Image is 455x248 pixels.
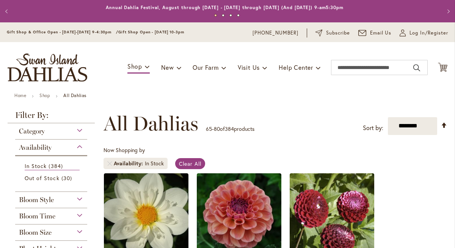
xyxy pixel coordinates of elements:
[358,29,392,37] a: Email Us
[61,174,74,182] span: 30
[222,14,224,17] button: 2 of 4
[25,162,80,170] a: In Stock 384
[14,93,26,98] a: Home
[400,29,448,37] a: Log In/Register
[363,121,383,135] label: Sort by:
[145,160,164,167] div: In Stock
[49,162,64,170] span: 384
[8,53,87,82] a: store logo
[19,127,45,135] span: Category
[253,29,298,37] a: [PHONE_NUMBER]
[107,161,112,166] a: Remove Availability In Stock
[440,4,455,19] button: Next
[206,123,254,135] p: - of products
[175,158,205,169] a: Clear All
[8,111,95,123] strong: Filter By:
[206,125,212,132] span: 65
[237,14,240,17] button: 4 of 4
[104,112,198,135] span: All Dahlias
[214,125,220,132] span: 80
[179,160,201,167] span: Clear All
[25,174,60,182] span: Out of Stock
[193,63,218,71] span: Our Farm
[214,14,217,17] button: 1 of 4
[19,143,52,152] span: Availability
[7,30,118,35] span: Gift Shop & Office Open - [DATE]-[DATE] 9-4:30pm /
[25,174,80,182] a: Out of Stock 30
[19,212,55,220] span: Bloom Time
[104,146,145,154] span: Now Shopping by
[127,62,142,70] span: Shop
[326,29,350,37] span: Subscribe
[39,93,50,98] a: Shop
[315,29,350,37] a: Subscribe
[409,29,448,37] span: Log In/Register
[161,63,174,71] span: New
[229,14,232,17] button: 3 of 4
[118,30,184,35] span: Gift Shop Open - [DATE] 10-3pm
[63,93,86,98] strong: All Dahlias
[19,196,54,204] span: Bloom Style
[225,125,234,132] span: 384
[370,29,392,37] span: Email Us
[25,162,47,170] span: In Stock
[19,228,52,237] span: Bloom Size
[106,5,344,10] a: Annual Dahlia Festival, August through [DATE] - [DATE] through [DATE] (And [DATE]) 9-am5:30pm
[279,63,313,71] span: Help Center
[114,160,145,167] span: Availability
[238,63,260,71] span: Visit Us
